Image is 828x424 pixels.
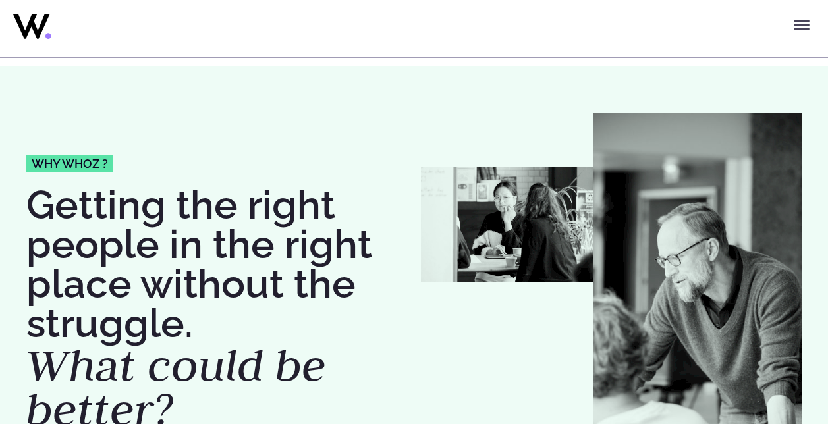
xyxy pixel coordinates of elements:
[32,158,108,170] span: Why whoz ?
[788,12,815,38] button: Toggle menu
[421,167,593,282] img: Whozzies-working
